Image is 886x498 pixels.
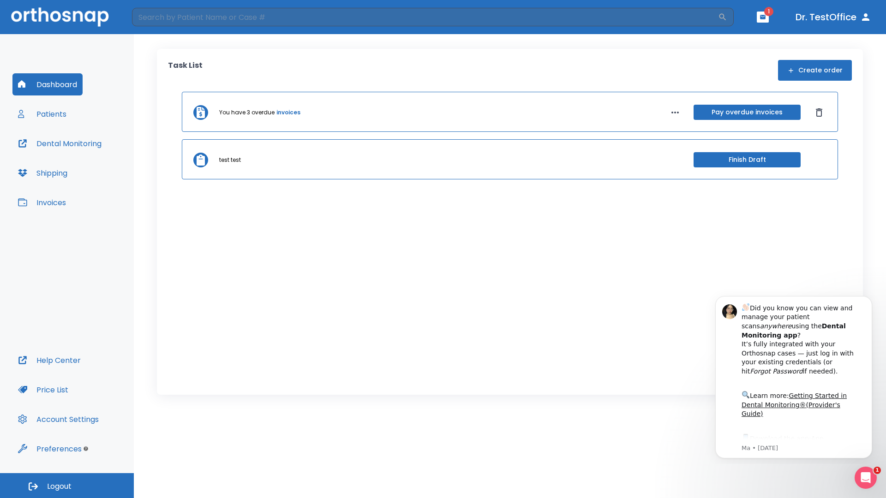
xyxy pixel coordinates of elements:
[132,8,718,26] input: Search by Patient Name or Case #
[12,191,72,213] button: Invoices
[276,108,300,117] a: invoices
[11,7,109,26] img: Orthosnap
[12,349,86,371] button: Help Center
[792,9,875,25] button: Dr. TestOffice
[874,467,881,474] span: 1
[12,162,73,184] button: Shipping
[12,438,87,460] button: Preferences
[12,103,72,125] button: Patients
[694,105,801,120] button: Pay overdue invoices
[82,445,90,453] div: Tooltip anchor
[812,105,826,120] button: Dismiss
[764,7,773,16] span: 1
[12,132,107,154] button: Dental Monitoring
[12,408,104,430] button: Account Settings
[701,288,886,464] iframe: Intercom notifications message
[12,379,74,401] button: Price List
[168,60,203,81] p: Task List
[47,481,72,492] span: Logout
[694,152,801,167] button: Finish Draft
[156,14,164,22] button: Dismiss notification
[855,467,877,489] iframe: Intercom live chat
[40,147,122,164] a: App Store
[219,108,275,117] p: You have 3 overdue
[12,73,83,95] button: Dashboard
[40,145,156,192] div: Download the app: | ​ Let us know if you need help getting started!
[40,156,156,165] p: Message from Ma, sent 7w ago
[778,60,852,81] button: Create order
[219,156,241,164] p: test test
